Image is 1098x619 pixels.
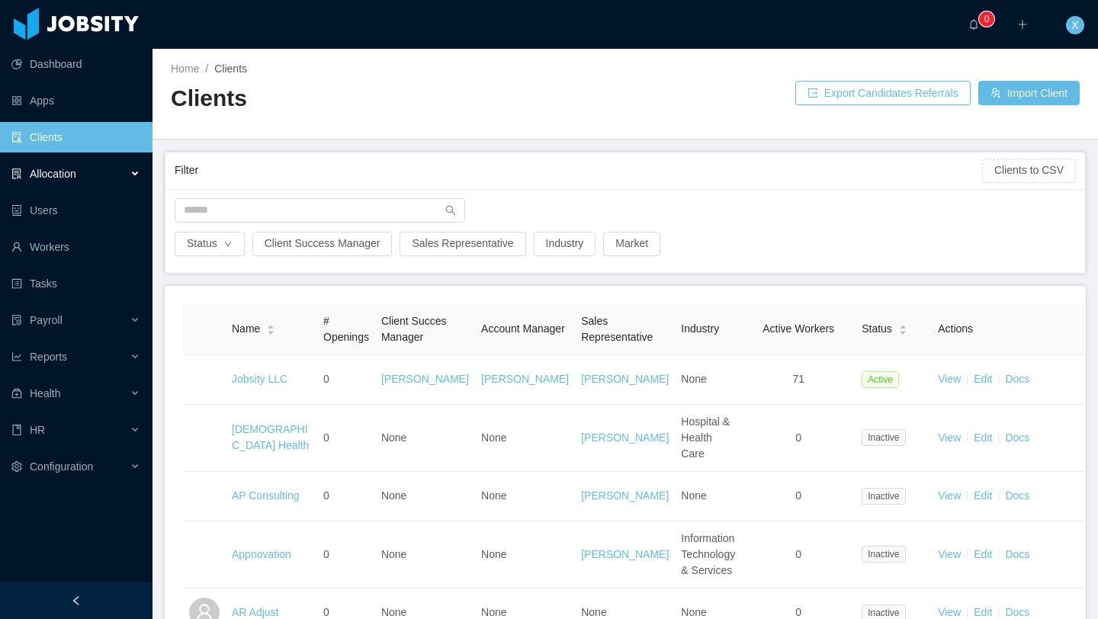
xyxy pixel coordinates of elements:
[581,606,606,618] span: None
[381,431,406,444] span: None
[252,232,393,256] button: Client Success Manager
[581,548,669,560] a: [PERSON_NAME]
[205,63,208,75] span: /
[30,351,67,363] span: Reports
[979,11,994,27] sup: 0
[938,322,973,335] span: Actions
[232,423,309,451] a: [DEMOGRAPHIC_DATA] Health
[30,424,45,436] span: HR
[11,425,22,435] i: icon: book
[11,388,22,399] i: icon: medicine-box
[862,488,905,505] span: Inactive
[681,489,706,502] span: None
[171,83,625,114] h2: Clients
[11,315,22,326] i: icon: file-protect
[1005,606,1029,618] a: Docs
[938,489,961,502] a: View
[1005,373,1029,385] a: Docs
[266,322,275,333] div: Sort
[862,321,892,337] span: Status
[938,606,961,618] a: View
[11,49,140,79] a: icon: pie-chartDashboard
[317,405,375,472] td: 0
[741,355,856,405] td: 71
[481,373,569,385] a: [PERSON_NAME]
[189,481,220,512] img: 6a95fc60-fa44-11e7-a61b-55864beb7c96_5a5d513336692-400w.png
[171,63,199,75] a: Home
[968,19,979,30] i: icon: bell
[381,373,469,385] a: [PERSON_NAME]
[1005,489,1029,502] a: Docs
[381,606,406,618] span: None
[581,373,669,385] a: [PERSON_NAME]
[381,548,406,560] span: None
[323,315,369,343] span: # Openings
[175,232,245,256] button: Statusicon: down
[267,329,275,333] i: icon: caret-down
[1005,548,1029,560] a: Docs
[11,351,22,362] i: icon: line-chart
[481,606,506,618] span: None
[400,232,525,256] button: Sales Representative
[898,322,907,333] div: Sort
[581,489,669,502] a: [PERSON_NAME]
[214,63,247,75] span: Clients
[974,373,992,385] a: Edit
[741,521,856,589] td: 0
[681,532,735,576] span: Information Technology & Services
[603,232,660,256] button: Market
[175,156,982,184] div: Filter
[681,322,719,335] span: Industry
[317,355,375,405] td: 0
[862,371,899,388] span: Active
[898,329,907,333] i: icon: caret-down
[581,315,653,343] span: Sales Representative
[481,431,506,444] span: None
[862,429,905,446] span: Inactive
[741,472,856,521] td: 0
[862,546,905,563] span: Inactive
[189,422,220,453] img: 6a8e90c0-fa44-11e7-aaa7-9da49113f530_5a5d50e77f870-400w.png
[1017,19,1028,30] i: icon: plus
[232,606,278,618] a: AR Adjust
[267,323,275,328] i: icon: caret-up
[974,431,992,444] a: Edit
[232,373,287,385] a: Jobsity LLC
[1071,16,1078,34] span: X
[762,322,834,335] span: Active Workers
[898,323,907,328] i: icon: caret-up
[741,405,856,472] td: 0
[982,159,1076,183] button: Clients to CSV
[938,431,961,444] a: View
[381,315,447,343] span: Client Succes Manager
[232,321,260,337] span: Name
[317,521,375,589] td: 0
[317,472,375,521] td: 0
[974,489,992,502] a: Edit
[11,232,140,262] a: icon: userWorkers
[189,364,220,395] img: dc41d540-fa30-11e7-b498-73b80f01daf1_657caab8ac997-400w.png
[938,548,961,560] a: View
[30,387,60,399] span: Health
[481,548,506,560] span: None
[681,373,706,385] span: None
[681,415,730,460] span: Hospital & Health Care
[232,548,291,560] a: Appnovation
[481,489,506,502] span: None
[30,460,93,473] span: Configuration
[681,606,706,618] span: None
[978,81,1080,105] button: icon: usergroup-addImport Client
[30,168,76,180] span: Allocation
[974,606,992,618] a: Edit
[189,539,220,569] img: 6a96eda0-fa44-11e7-9f69-c143066b1c39_5a5d5161a4f93-400w.png
[1005,431,1029,444] a: Docs
[381,489,406,502] span: None
[11,268,140,299] a: icon: profileTasks
[481,322,565,335] span: Account Manager
[232,489,299,502] a: AP Consulting
[974,548,992,560] a: Edit
[11,461,22,472] i: icon: setting
[30,314,63,326] span: Payroll
[795,81,971,105] button: icon: exportExport Candidates Referrals
[11,195,140,226] a: icon: robotUsers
